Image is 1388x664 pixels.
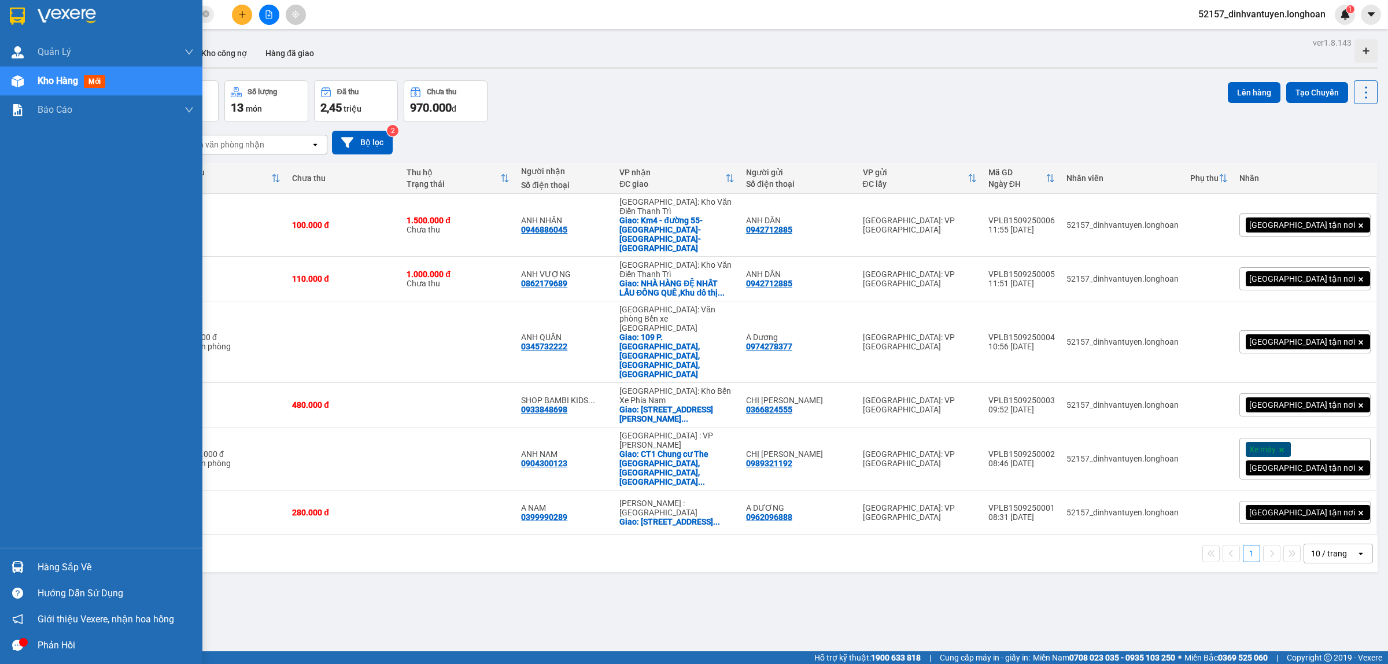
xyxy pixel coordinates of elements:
[619,449,734,486] div: Giao: CT1 Chung cư The Ori Garden, Hoà Hiệp Nam, Liên Chiểu, Đà Nẵng
[619,305,734,333] div: [GEOGRAPHIC_DATA]: Văn phòng Bến xe [GEOGRAPHIC_DATA]
[863,179,968,189] div: ĐC lấy
[1361,5,1381,25] button: caret-down
[1346,5,1354,13] sup: 1
[746,512,792,522] div: 0962096888
[180,168,271,177] div: Đã thu
[1356,549,1365,558] svg: open
[619,333,734,379] div: Giao: 109 P. Lý Thường Kiệt, Quảng Hà, Hải Hà, Quảng Ninh
[746,216,851,225] div: ANH DẦN
[224,80,308,122] button: Số lượng13món
[988,342,1055,351] div: 10:56 [DATE]
[746,449,851,459] div: CHỊ HUYỀN
[698,477,705,486] span: ...
[38,585,194,602] div: Hướng dẫn sử dụng
[619,405,734,423] div: Giao: 455 PHAN ĐÌNH PHÙNG, PHƯỜNG 2, ĐÀ LẠT, LÂM ĐỒNG
[38,612,174,626] span: Giới thiệu Vexere, nhận hoa hồng
[387,125,398,137] sup: 2
[184,47,194,57] span: down
[713,517,720,526] span: ...
[863,449,977,468] div: [GEOGRAPHIC_DATA]: VP [GEOGRAPHIC_DATA]
[988,270,1055,279] div: VPLB1509250005
[746,333,851,342] div: A Dương
[521,270,608,279] div: ANH VƯỢNG
[1249,220,1355,230] span: [GEOGRAPHIC_DATA] tận nơi
[1218,653,1268,662] strong: 0369 525 060
[407,179,500,189] div: Trạng thái
[427,88,456,96] div: Chưa thu
[588,396,595,405] span: ...
[988,459,1055,468] div: 08:46 [DATE]
[401,163,515,194] th: Toggle SortBy
[12,561,24,573] img: warehouse-icon
[202,10,209,17] span: close-circle
[681,414,688,423] span: ...
[1066,274,1179,283] div: 52157_dinhvantuyen.longhoan
[521,216,608,225] div: ANH NHÂN
[1249,400,1355,410] span: [GEOGRAPHIC_DATA] tận nơi
[344,104,361,113] span: triệu
[521,225,567,234] div: 0946886045
[1324,654,1332,662] span: copyright
[38,559,194,576] div: Hàng sắp về
[521,405,567,414] div: 0933848698
[38,102,72,117] span: Báo cáo
[12,46,24,58] img: warehouse-icon
[407,270,510,288] div: Chưa thu
[1249,444,1276,455] span: Xe máy
[521,512,567,522] div: 0399990289
[988,225,1055,234] div: 11:55 [DATE]
[452,104,456,113] span: đ
[988,512,1055,522] div: 08:31 [DATE]
[746,459,792,468] div: 0989321192
[1184,163,1234,194] th: Toggle SortBy
[1276,651,1278,664] span: |
[292,400,395,410] div: 480.000 đ
[619,179,725,189] div: ĐC giao
[619,260,734,279] div: [GEOGRAPHIC_DATA]: Kho Văn Điển Thanh Trì
[1189,7,1335,21] span: 52157_dinhvantuyen.longhoan
[404,80,488,122] button: Chưa thu970.000đ
[292,174,395,183] div: Chưa thu
[180,333,280,342] div: 100.000 đ
[256,39,323,67] button: Hàng đã giao
[746,396,851,405] div: CHỊ CHI
[521,449,608,459] div: ANH NAM
[12,75,24,87] img: warehouse-icon
[746,168,851,177] div: Người gửi
[521,279,567,288] div: 0862179689
[180,342,280,351] div: Tại văn phòng
[1249,507,1355,518] span: [GEOGRAPHIC_DATA] tận nơi
[988,503,1055,512] div: VPLB1509250001
[265,10,273,19] span: file-add
[1286,82,1348,103] button: Tạo Chuyến
[12,640,23,651] span: message
[988,279,1055,288] div: 11:51 [DATE]
[988,168,1046,177] div: Mã GD
[863,270,977,288] div: [GEOGRAPHIC_DATA]: VP [GEOGRAPHIC_DATA]
[940,651,1030,664] span: Cung cấp máy in - giấy in:
[184,105,194,115] span: down
[180,449,280,459] div: 2.350.000 đ
[1066,400,1179,410] div: 52157_dinhvantuyen.longhoan
[311,140,320,149] svg: open
[1340,9,1350,20] img: icon-new-feature
[1066,174,1179,183] div: Nhân viên
[1348,5,1352,13] span: 1
[1239,174,1371,183] div: Nhãn
[863,503,977,522] div: [GEOGRAPHIC_DATA]: VP [GEOGRAPHIC_DATA]
[332,131,393,154] button: Bộ lọc
[619,197,734,216] div: [GEOGRAPHIC_DATA]: Kho Văn Điển Thanh Trì
[1066,454,1179,463] div: 52157_dinhvantuyen.longhoan
[410,101,452,115] span: 970.000
[746,342,792,351] div: 0974278377
[180,179,271,189] div: HTTT
[521,180,608,190] div: Số điện thoại
[988,333,1055,342] div: VPLB1509250004
[863,333,977,351] div: [GEOGRAPHIC_DATA]: VP [GEOGRAPHIC_DATA]
[521,342,567,351] div: 0345732222
[619,499,734,517] div: [PERSON_NAME] : [GEOGRAPHIC_DATA]
[521,167,608,176] div: Người nhận
[619,431,734,449] div: [GEOGRAPHIC_DATA] : VP [PERSON_NAME]
[231,101,243,115] span: 13
[521,333,608,342] div: ANH QUÂN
